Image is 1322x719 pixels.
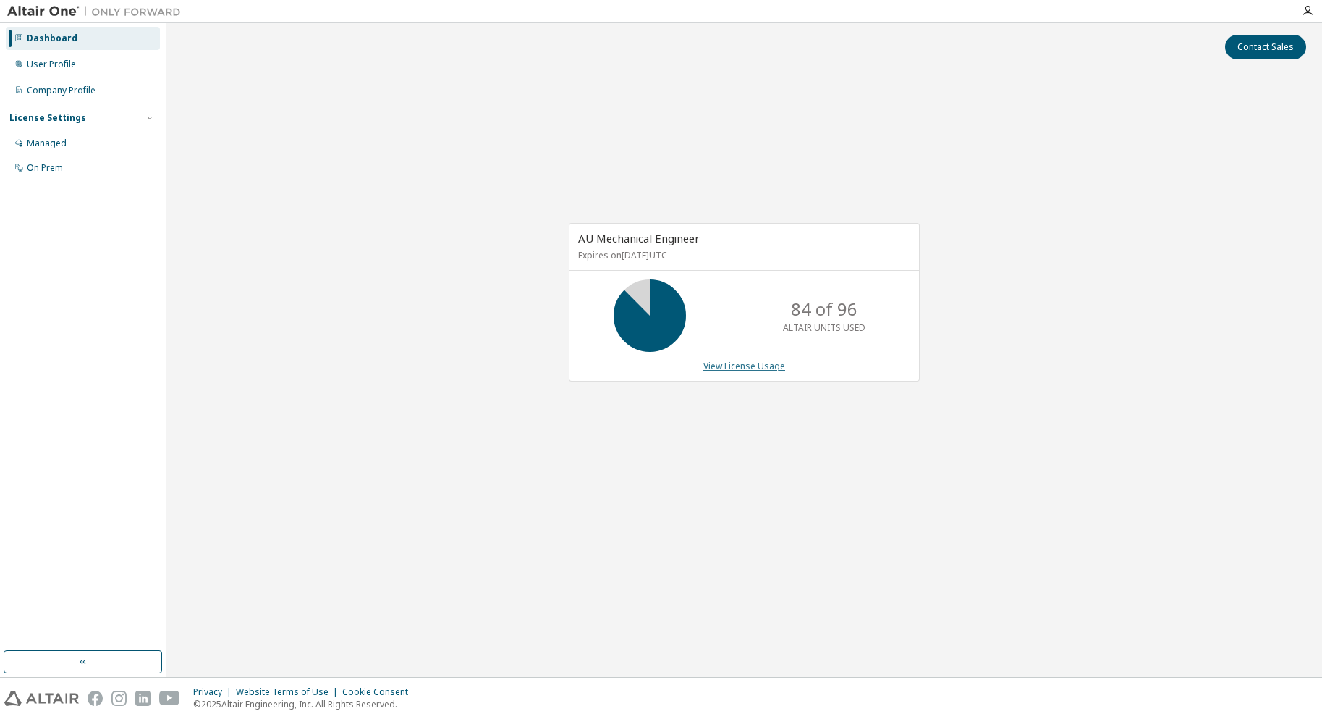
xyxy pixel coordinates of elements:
[703,360,785,372] a: View License Usage
[578,249,907,261] p: Expires on [DATE] UTC
[88,691,103,706] img: facebook.svg
[193,686,236,698] div: Privacy
[4,691,79,706] img: altair_logo.svg
[27,162,63,174] div: On Prem
[236,686,342,698] div: Website Terms of Use
[791,297,857,321] p: 84 of 96
[9,112,86,124] div: License Settings
[578,231,700,245] span: AU Mechanical Engineer
[111,691,127,706] img: instagram.svg
[159,691,180,706] img: youtube.svg
[193,698,417,710] p: © 2025 Altair Engineering, Inc. All Rights Reserved.
[27,138,67,149] div: Managed
[27,85,96,96] div: Company Profile
[27,33,77,44] div: Dashboard
[7,4,188,19] img: Altair One
[135,691,151,706] img: linkedin.svg
[783,321,865,334] p: ALTAIR UNITS USED
[27,59,76,70] div: User Profile
[342,686,417,698] div: Cookie Consent
[1225,35,1306,59] button: Contact Sales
